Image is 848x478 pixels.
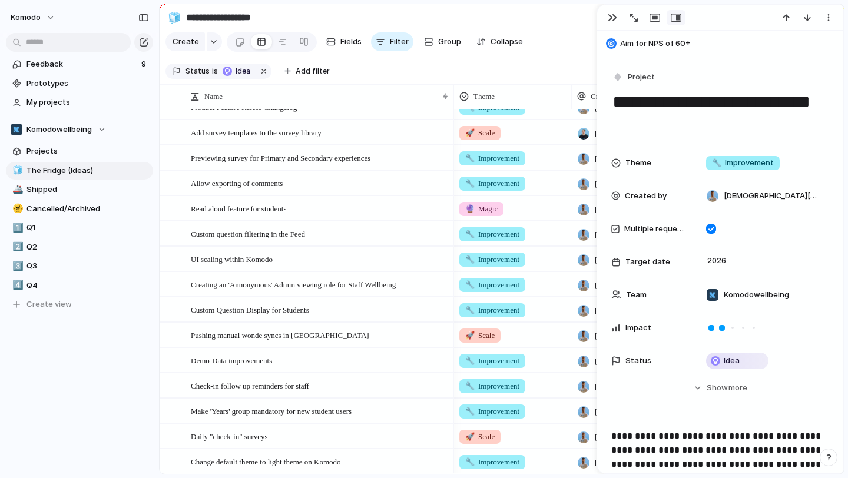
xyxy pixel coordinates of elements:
[296,66,330,77] span: Add filter
[6,200,153,218] a: ☣️Cancelled/Archived
[595,431,684,443] span: [DEMOGRAPHIC_DATA][PERSON_NAME]
[141,58,148,70] span: 9
[465,204,475,213] span: 🔮
[191,252,273,265] span: UI scaling within Komodo
[26,58,138,70] span: Feedback
[465,254,519,265] span: Improvement
[602,34,838,53] button: Aim for NPS of 60+
[6,277,153,294] a: 4️⃣Q4
[595,305,684,317] span: [DEMOGRAPHIC_DATA][PERSON_NAME]
[12,221,21,235] div: 1️⃣
[11,165,22,177] button: 🧊
[191,429,267,443] span: Daily "check-in" surveys
[26,124,92,135] span: Komodowellbeing
[595,457,684,469] span: [DEMOGRAPHIC_DATA][PERSON_NAME]
[724,190,819,202] span: [DEMOGRAPHIC_DATA][PERSON_NAME]
[26,260,149,272] span: Q3
[6,162,153,180] a: 🧊The Fridge (Ideas)
[465,406,519,417] span: Improvement
[465,432,475,441] span: 🚀
[465,407,475,416] span: 🔧
[212,66,218,77] span: is
[191,201,286,215] span: Read aloud feature for students
[165,32,205,51] button: Create
[12,164,21,177] div: 🧊
[277,63,337,79] button: Add filter
[26,222,149,234] span: Q1
[628,71,655,83] span: Project
[26,165,149,177] span: The Fridge (Ideas)
[236,66,253,77] span: Idea
[191,353,272,367] span: Demo-Data improvements
[371,32,413,51] button: Filter
[473,91,495,102] span: Theme
[595,280,684,291] span: [DEMOGRAPHIC_DATA][PERSON_NAME]
[625,256,670,268] span: Target date
[472,32,528,51] button: Collapse
[191,404,352,417] span: Make 'Years' group mandatory for new student users
[26,184,149,195] span: Shipped
[624,223,687,235] span: Multiple requests?
[26,298,72,310] span: Create view
[595,204,684,215] span: [DEMOGRAPHIC_DATA][PERSON_NAME]
[191,454,341,468] span: Change default theme to light theme on Komodo
[6,238,153,256] a: 2️⃣Q2
[595,406,684,418] span: [DEMOGRAPHIC_DATA][PERSON_NAME]
[11,12,41,24] span: Komodo
[465,381,475,390] span: 🔧
[390,36,409,48] span: Filter
[322,32,366,51] button: Fields
[595,254,684,266] span: [DEMOGRAPHIC_DATA][PERSON_NAME]
[191,227,305,240] span: Custom question filtering in the Feed
[26,97,149,108] span: My projects
[704,254,729,268] span: 2026
[465,331,475,340] span: 🚀
[465,128,475,137] span: 🚀
[26,280,149,291] span: Q4
[712,157,774,169] span: Improvement
[465,154,475,162] span: 🔧
[465,255,475,264] span: 🔧
[12,260,21,273] div: 3️⃣
[6,181,153,198] a: 🚢Shipped
[465,456,519,468] span: Improvement
[11,203,22,215] button: ☣️
[340,36,362,48] span: Fields
[491,36,523,48] span: Collapse
[625,157,651,169] span: Theme
[6,142,153,160] a: Projects
[6,75,153,92] a: Prototypes
[191,176,283,190] span: Allow exporting of comments
[12,240,21,254] div: 2️⃣
[465,457,475,466] span: 🔧
[626,289,647,301] span: Team
[595,229,684,241] span: [DEMOGRAPHIC_DATA][PERSON_NAME]
[595,381,684,393] span: [DEMOGRAPHIC_DATA][PERSON_NAME]
[418,32,467,51] button: Group
[11,184,22,195] button: 🚢
[173,36,199,48] span: Create
[12,278,21,292] div: 4️⃣
[6,94,153,111] a: My projects
[595,153,684,165] span: [DEMOGRAPHIC_DATA][PERSON_NAME]
[625,355,651,367] span: Status
[26,203,149,215] span: Cancelled/Archived
[465,152,519,164] span: Improvement
[11,222,22,234] button: 1️⃣
[26,78,149,89] span: Prototypes
[465,431,495,443] span: Scale
[591,91,624,102] span: Created by
[465,304,519,316] span: Improvement
[6,219,153,237] div: 1️⃣Q1
[625,322,651,334] span: Impact
[6,257,153,275] a: 3️⃣Q3
[26,145,149,157] span: Projects
[724,355,740,367] span: Idea
[191,303,309,316] span: Custom Question Display for Students
[11,241,22,253] button: 2️⃣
